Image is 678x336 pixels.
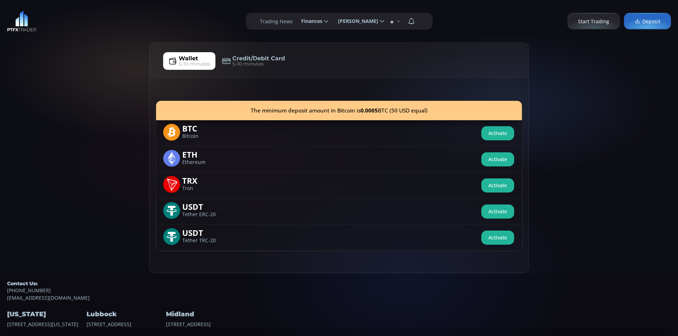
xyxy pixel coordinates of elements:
span: Tether ERC-20 [182,212,225,217]
a: Credit/Debit Card5-10 minutes [217,52,290,70]
span: 5-10 minutes [232,60,264,68]
span: BTC [182,124,225,132]
div: [STREET_ADDRESS] [166,301,244,328]
span: Start Trading [578,18,609,25]
span: Credit/Debit Card [232,54,285,63]
label: Trading News [260,18,293,25]
a: Start Trading [567,13,620,30]
span: Tron [182,186,225,191]
a: Deposit [624,13,671,30]
button: Activate [481,178,514,193]
button: Activate [481,152,514,166]
span: Finances [296,14,322,28]
span: TRX [182,176,225,184]
span: [PERSON_NAME] [333,14,378,28]
button: Activate [481,126,514,140]
span: Deposit [635,18,660,25]
span: 5-10 minutes [179,60,210,68]
a: Wallet5-10 minutes [163,52,215,70]
img: LOGO [7,11,36,32]
b: 0.0005 [361,107,378,114]
h4: Midland [166,308,244,320]
a: [PHONE_NUMBER] [7,287,671,294]
h5: Contact Us: [7,280,671,287]
div: [EMAIL_ADDRESS][DOMAIN_NAME] [7,280,671,301]
button: Activate [481,231,514,245]
span: ETH [182,150,225,158]
span: Ethereum [182,160,225,165]
span: USDT [182,228,225,236]
button: Activate [481,204,514,219]
span: Bitcoin [182,134,225,139]
span: Wallet [179,54,198,63]
div: [STREET_ADDRESS] [87,301,164,328]
div: [STREET_ADDRESS][US_STATE] [7,301,85,328]
h4: Lubbock [87,308,164,320]
span: Tether TRC-20 [182,238,225,243]
span: USDT [182,202,225,210]
div: The minimum deposit amount in Bitcoin is BTC (50 USD equal) [156,101,522,120]
h4: [US_STATE] [7,308,85,320]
